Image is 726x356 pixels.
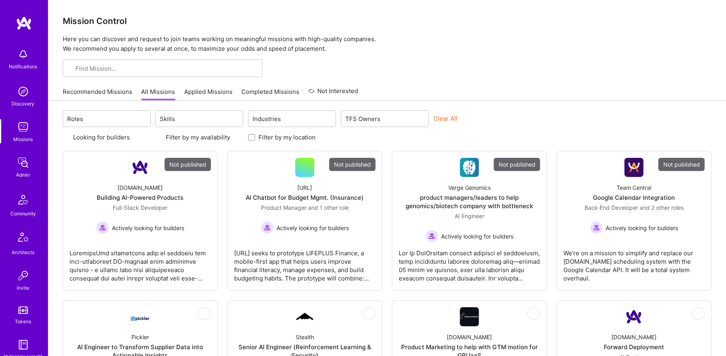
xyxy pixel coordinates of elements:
i: icon EyeClosed [201,310,208,317]
div: Missions [14,135,33,143]
a: Applied Missions [184,88,233,101]
span: Actively looking for builders [606,224,678,232]
div: product managers/leaders to help genomics/biotech company with bottleneck [399,193,540,210]
div: Not published [494,158,540,171]
i: icon Chevron [141,117,145,121]
span: and 1 other role [308,204,349,211]
i: icon EyeClosed [531,310,537,317]
div: Notifications [9,62,38,71]
div: Invite [17,284,30,292]
div: Not published [658,158,705,171]
label: Filter by my availability [166,133,230,141]
img: admin teamwork [15,155,31,171]
img: teamwork [15,119,31,135]
div: Stealth [296,333,314,341]
a: All Missions [141,88,175,101]
div: Tokens [15,317,32,326]
div: Not published [165,158,211,171]
a: Not publishedCompany LogoVerge Genomicsproduct managers/leaders to help genomics/biotech company ... [399,158,540,284]
p: Here you can discover and request to join teams working on meaningful missions with high-quality ... [63,34,712,54]
div: [URL] [298,183,312,192]
div: AI Chatbot for Budget Mgmt. (Insurance) [246,193,364,202]
i: icon EyeClosed [366,310,372,317]
img: Actively looking for builders [96,221,109,234]
div: Discovery [12,99,35,108]
label: Looking for builders [73,133,130,141]
button: Clear All [434,114,457,123]
img: Company Logo [131,310,150,324]
img: Company Logo [295,312,314,322]
a: Not Interested [308,86,358,101]
img: Actively looking for builders [590,221,603,234]
div: [DOMAIN_NAME] [612,333,657,341]
img: Architects [14,229,33,248]
img: tokens [18,306,28,314]
i: icon Chevron [419,117,423,121]
span: and 2 other roles [640,204,684,211]
img: bell [15,46,31,62]
div: Google Calendar Integration [593,193,675,202]
img: Actively looking for builders [426,230,438,243]
span: Actively looking for builders [277,224,349,232]
div: Roles [66,113,86,125]
div: Industries [251,113,283,125]
div: Lor Ip DolOrsitam consect adipisci el seddoeiusm, temp incididuntu laboree doloremag aliq—enimad ... [399,243,540,282]
span: AI Engineer [455,213,484,219]
span: Back-End Developer [585,204,638,211]
div: Forward Deployment [604,343,664,351]
div: Not published [329,158,376,171]
div: Community [10,209,36,218]
img: logo [16,16,32,30]
label: Filter by my location [259,133,316,141]
a: Not publishedCompany Logo[DOMAIN_NAME]Building AI-Powered ProductsFull-Stack Developer Actively l... [70,158,211,284]
img: Company Logo [460,158,479,177]
a: Not published[URL]AI Chatbot for Budget Mgmt. (Insurance)Product Manager and 1 other roleActively... [234,158,376,284]
div: [DOMAIN_NAME] [447,333,492,341]
i: icon Chevron [234,117,238,121]
span: Actively looking for builders [442,232,514,241]
i: icon EyeClosed [695,310,702,317]
a: Recommended Missions [63,88,132,101]
img: Company Logo [131,158,150,177]
img: guide book [15,337,31,353]
div: Skills [158,113,177,125]
span: Actively looking for builders [112,224,185,232]
div: Building AI-Powered Products [97,193,184,202]
div: Admin [16,171,30,179]
img: discovery [15,84,31,99]
i: icon SearchGrey [69,66,75,72]
span: Full-Stack Developer [113,204,168,211]
img: Actively looking for builders [261,221,274,234]
img: Invite [15,268,31,284]
h3: Mission Control [63,16,712,26]
div: Team Central [617,183,652,192]
i: icon Chevron [326,117,330,121]
div: Architects [12,248,35,257]
img: Company Logo [625,307,644,326]
img: Company Logo [460,307,479,326]
a: Not publishedCompany LogoTeam CentralGoogle Calendar IntegrationBack-End Developer and 2 other ro... [563,158,705,284]
img: Company Logo [625,158,644,177]
a: Completed Missions [242,88,300,101]
div: [URL] seeks to prototype LIFEPLUS Finance, a mobile-first app that helps users improve financial ... [234,243,376,282]
div: We're on a mission to simplify and replace our [DOMAIN_NAME] scheduling system with the Google Ca... [563,243,705,282]
span: Product Manager [261,204,306,211]
div: TFS Owners [344,113,383,125]
div: LoremipsUmd sitametcons adip el seddoeiu tem inci-utlaboreet DO-magnaal enim adminimve quisno - e... [70,243,211,282]
div: [DOMAIN_NAME] [118,183,163,192]
input: Find Mission... [76,64,256,73]
img: Community [14,190,33,209]
div: Pickler [131,333,149,341]
div: Verge Genomics [448,183,491,192]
